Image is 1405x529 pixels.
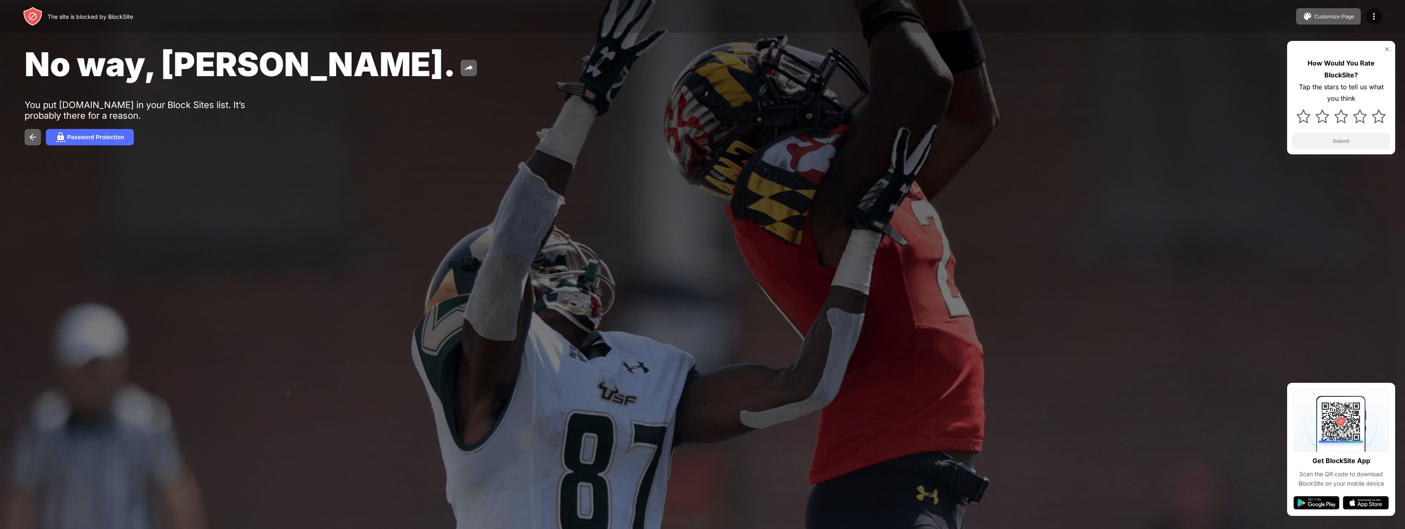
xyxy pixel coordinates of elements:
[1294,496,1339,509] img: google-play.svg
[1294,389,1389,452] img: qrcode.svg
[1292,81,1390,105] div: Tap the stars to tell us what you think
[1312,455,1370,467] div: Get BlockSite App
[56,132,66,142] img: password.svg
[1303,11,1312,21] img: pallet.svg
[1343,496,1389,509] img: app-store.svg
[25,99,278,121] div: You put [DOMAIN_NAME] in your Block Sites list. It’s probably there for a reason.
[1297,109,1310,123] img: star.svg
[1314,14,1354,20] div: Customize Page
[1296,8,1361,25] button: Customize Page
[1294,470,1389,488] div: Scan the QR code to download BlockSite on your mobile device
[67,134,124,140] div: Password Protection
[1292,133,1390,149] button: Submit
[28,132,38,142] img: back.svg
[1384,46,1390,52] img: rate-us-close.svg
[1353,109,1367,123] img: star.svg
[1369,11,1379,21] img: menu-icon.svg
[1292,57,1390,81] div: How Would You Rate BlockSite?
[1372,109,1386,123] img: star.svg
[1334,109,1348,123] img: star.svg
[47,13,133,20] div: The site is blocked by BlockSite
[1315,109,1329,123] img: star.svg
[25,44,456,84] span: No way, [PERSON_NAME].
[46,129,134,145] button: Password Protection
[464,63,474,73] img: share.svg
[23,7,43,26] img: header-logo.svg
